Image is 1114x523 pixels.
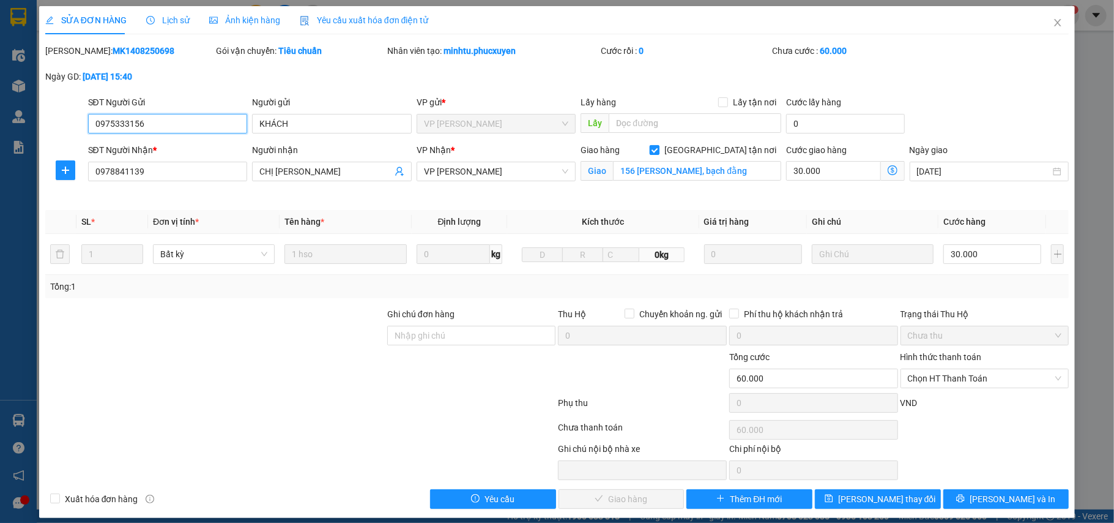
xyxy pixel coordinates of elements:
[50,280,431,293] div: Tổng: 1
[56,160,75,180] button: plus
[786,97,841,107] label: Cước lấy hàng
[1041,6,1075,40] button: Close
[395,167,404,176] span: user-add
[786,145,847,155] label: Cước giao hàng
[50,244,70,264] button: delete
[704,244,802,264] input: 0
[45,16,54,24] span: edit
[634,307,727,321] span: Chuyển khoản ng. gửi
[812,244,934,264] input: Ghi Chú
[601,44,770,58] div: Cước rồi :
[88,143,248,157] div: SĐT Người Nhận
[1051,244,1064,264] button: plus
[60,492,143,506] span: Xuất hóa đơn hàng
[659,143,781,157] span: [GEOGRAPHIC_DATA] tận nơi
[557,421,728,442] div: Chưa thanh toán
[485,492,514,506] span: Yêu cầu
[729,442,898,461] div: Chi phí nội bộ
[522,247,563,262] input: D
[252,96,412,109] div: Người gửi
[12,47,128,68] strong: 024 3236 3236 -
[18,6,121,32] strong: Công ty TNHH Phúc Xuyên
[146,495,154,503] span: info-circle
[559,489,685,509] button: checkGiao hàng
[603,247,639,262] input: C
[772,44,941,58] div: Chưa cước :
[581,97,616,107] span: Lấy hàng
[908,326,1062,345] span: Chưa thu
[471,494,480,504] span: exclamation-circle
[582,217,625,227] span: Kích thước
[558,442,727,461] div: Ghi chú nội bộ nhà xe
[786,114,904,134] input: Cước lấy hàng
[704,217,749,227] span: Giá trị hàng
[807,210,938,234] th: Ghi chú
[728,96,781,109] span: Lấy tận nơi
[45,15,127,25] span: SỬA ĐƠN HÀNG
[113,46,174,56] b: MK1408250698
[613,161,781,181] input: Giao tận nơi
[581,145,620,155] span: Giao hàng
[88,96,248,109] div: SĐT Người Gửi
[558,309,586,319] span: Thu Hộ
[900,307,1069,321] div: Trạng thái Thu Hộ
[581,113,609,133] span: Lấy
[387,309,455,319] label: Ghi chú đơn hàng
[444,46,516,56] b: minhtu.phucxuyen
[284,217,324,227] span: Tên hàng
[160,245,267,263] span: Bất kỳ
[81,217,91,227] span: SL
[943,489,1069,509] button: printer[PERSON_NAME] và In
[438,217,481,227] span: Định lượng
[300,15,429,25] span: Yêu cầu xuất hóa đơn điện tử
[838,492,936,506] span: [PERSON_NAME] thay đổi
[900,398,918,408] span: VND
[31,58,128,79] strong: 0888 827 827 - 0848 827 827
[430,489,556,509] button: exclamation-circleYêu cầu
[686,489,812,509] button: plusThêm ĐH mới
[387,326,556,345] input: Ghi chú đơn hàng
[1053,18,1063,28] span: close
[917,165,1051,178] input: Ngày giao
[786,161,880,181] input: Cước giao hàng
[639,247,685,262] span: 0kg
[716,494,725,504] span: plus
[417,96,576,109] div: VP gửi
[900,352,982,362] label: Hình thức thanh toán
[730,492,782,506] span: Thêm ĐH mới
[387,44,598,58] div: Nhân viên tạo:
[970,492,1055,506] span: [PERSON_NAME] và In
[45,70,214,83] div: Ngày GD:
[729,352,770,362] span: Tổng cước
[557,396,728,418] div: Phụ thu
[284,244,406,264] input: VD: Bàn, Ghế
[300,16,310,26] img: icon
[908,369,1062,388] span: Chọn HT Thanh Toán
[490,244,502,264] span: kg
[815,489,941,509] button: save[PERSON_NAME] thay đổi
[146,15,190,25] span: Lịch sử
[609,113,781,133] input: Dọc đường
[146,16,155,24] span: clock-circle
[209,15,280,25] span: Ảnh kiện hàng
[252,143,412,157] div: Người nhận
[153,217,199,227] span: Đơn vị tính
[820,46,847,56] b: 60.000
[910,145,948,155] label: Ngày giao
[956,494,965,504] span: printer
[209,16,218,24] span: picture
[739,307,848,321] span: Phí thu hộ khách nhận trả
[943,217,986,227] span: Cước hàng
[639,46,644,56] b: 0
[888,165,897,175] span: dollar-circle
[11,36,128,79] span: Gửi hàng [GEOGRAPHIC_DATA]: Hotline:
[17,82,123,115] span: Gửi hàng Hạ Long: Hotline:
[424,162,569,181] span: VP Loong Toòng
[45,44,214,58] div: [PERSON_NAME]:
[581,161,613,181] span: Giao
[83,72,132,81] b: [DATE] 15:40
[424,115,569,133] span: VP Minh Khai
[825,494,833,504] span: save
[278,46,322,56] b: Tiêu chuẩn
[216,44,385,58] div: Gói vận chuyển:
